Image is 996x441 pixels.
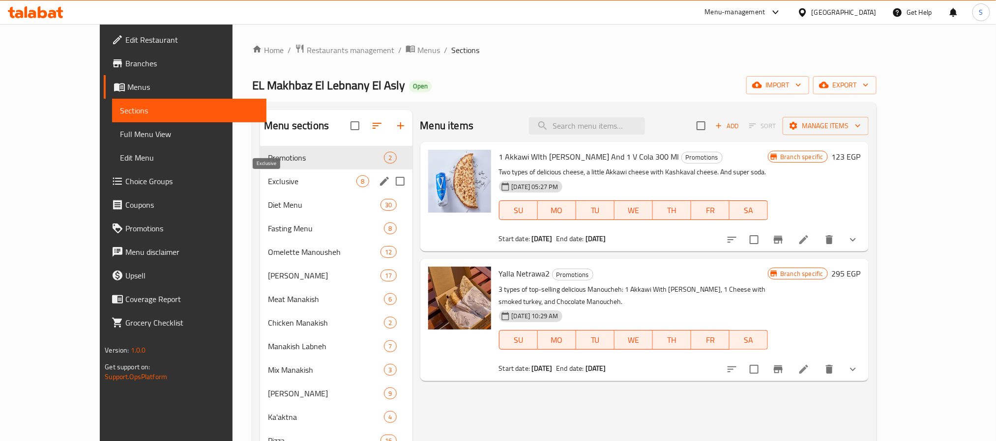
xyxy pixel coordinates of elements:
[766,228,790,251] button: Branch-specific-item
[268,199,381,211] span: Diet Menu
[268,364,384,376] span: Mix Manakish
[580,203,611,218] span: TU
[268,317,384,329] span: Chicken Manakish
[538,200,576,220] button: MO
[730,330,768,350] button: SA
[552,269,593,280] div: Promotions
[384,411,396,423] div: items
[657,333,687,347] span: TH
[389,114,412,138] button: Add section
[428,150,491,213] img: 1 Akkawi WIth Kashkawan Manoucheh And 1 V Cola 300 Ml
[260,358,412,382] div: Mix Manakish3
[260,193,412,217] div: Diet Menu30
[268,222,384,234] span: Fasting Menu
[125,317,258,329] span: Grocery Checklist
[252,44,877,56] nav: breadcrumb
[104,311,266,334] a: Grocery Checklist
[791,120,861,132] span: Manage items
[653,200,691,220] button: TH
[125,270,258,281] span: Upsell
[451,44,479,56] span: Sections
[384,413,396,422] span: 4
[542,333,572,347] span: MO
[384,224,396,233] span: 8
[268,246,381,258] span: Omelette Manousheh
[720,358,744,381] button: sort-choices
[268,152,384,164] div: Promotions
[260,264,412,287] div: [PERSON_NAME]17
[503,333,534,347] span: SU
[381,270,396,281] div: items
[798,234,810,246] a: Edit menu item
[252,44,284,56] a: Home
[268,411,384,423] span: Ka'aktna
[384,152,396,164] div: items
[818,228,841,251] button: delete
[384,293,396,305] div: items
[576,330,615,350] button: TU
[798,363,810,375] a: Edit menu item
[695,203,726,218] span: FR
[260,334,412,358] div: Manakish Labneh7
[556,232,584,245] span: End date:
[268,387,384,399] div: Kiri Manakish
[979,7,983,18] span: S
[260,382,412,405] div: [PERSON_NAME]9
[733,203,764,218] span: SA
[503,203,534,218] span: SU
[357,177,368,186] span: 8
[406,44,440,56] a: Menus
[428,267,491,330] img: Yalla Netrawa2
[112,99,266,122] a: Sections
[615,330,653,350] button: WE
[104,287,266,311] a: Coverage Report
[105,370,167,383] a: Support.OpsPlatform
[409,82,432,90] span: Open
[381,246,396,258] div: items
[730,200,768,220] button: SA
[783,117,869,135] button: Manage items
[776,152,827,162] span: Branch specific
[746,76,809,94] button: import
[384,295,396,304] span: 6
[681,152,723,164] div: Promotions
[733,333,764,347] span: SA
[618,333,649,347] span: WE
[268,293,384,305] div: Meat Manakish
[744,359,764,380] span: Select to update
[112,146,266,169] a: Edit Menu
[653,330,691,350] button: TH
[531,232,552,245] b: [DATE]
[657,203,687,218] span: TH
[381,248,396,257] span: 12
[682,152,722,163] span: Promotions
[365,114,389,138] span: Sort sections
[586,232,606,245] b: [DATE]
[499,232,530,245] span: Start date:
[384,365,396,375] span: 3
[125,34,258,46] span: Edit Restaurant
[542,203,572,218] span: MO
[556,362,584,375] span: End date:
[104,193,266,217] a: Coupons
[125,246,258,258] span: Menu disclaimer
[754,79,801,91] span: import
[384,340,396,352] div: items
[120,152,258,164] span: Edit Menu
[499,149,679,164] span: 1 Akkawi WIth [PERSON_NAME] And 1 V Cola 300 Ml
[268,340,384,352] div: Manakish Labneh
[384,342,396,351] span: 7
[417,44,440,56] span: Menus
[268,270,381,281] span: [PERSON_NAME]
[381,200,396,210] span: 30
[841,358,865,381] button: show more
[125,199,258,211] span: Coupons
[691,115,711,136] span: Select section
[776,269,827,278] span: Branch specific
[531,362,552,375] b: [DATE]
[499,330,538,350] button: SU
